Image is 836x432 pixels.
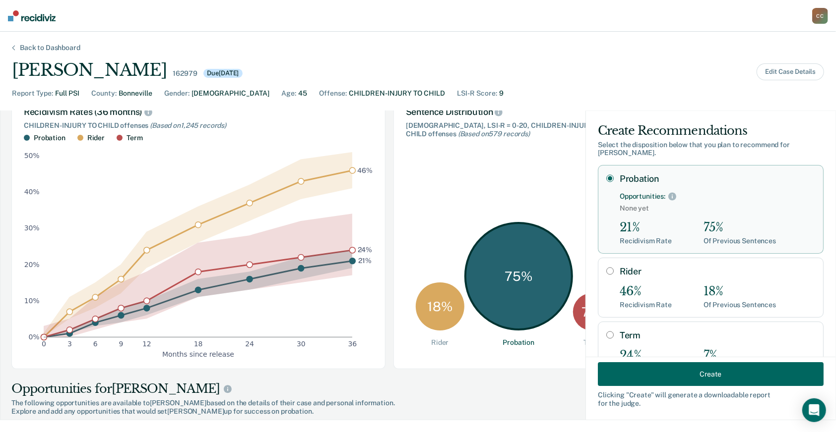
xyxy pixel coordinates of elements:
[24,296,40,304] text: 10%
[150,121,226,129] span: (Based on 1,245 records )
[358,257,372,265] text: 21%
[319,88,347,99] div: Offense :
[620,204,815,213] span: None yet
[812,8,828,24] button: CC
[203,69,243,78] div: Due [DATE]
[598,123,824,139] div: Create Recommendations
[173,69,197,78] div: 162979
[11,407,575,416] span: Explore and add any opportunities that would set [PERSON_NAME] up for success on probation.
[464,222,573,330] div: 75 %
[24,121,373,130] div: CHILDREN-INJURY TO CHILD offenses
[55,88,79,99] div: Full PSI
[704,220,776,235] div: 75%
[499,88,504,99] div: 9
[620,348,672,363] div: 24%
[245,340,254,348] text: 24
[127,134,142,142] div: Term
[620,173,815,184] label: Probation
[12,88,53,99] div: Report Type :
[802,398,826,422] div: Open Intercom Messenger
[297,340,306,348] text: 30
[458,130,530,138] span: (Based on 579 records )
[119,88,152,99] div: Bonneville
[24,152,40,160] text: 50%
[29,333,40,341] text: 0%
[704,348,776,363] div: 7%
[281,88,296,99] div: Age :
[598,391,824,408] div: Clicking " Create " will generate a downloadable report for the judge.
[357,166,373,265] g: text
[142,340,151,348] text: 12
[503,338,534,347] div: Probation
[42,340,357,348] g: x-axis tick label
[357,166,373,174] text: 46%
[162,350,234,358] text: Months since release
[406,107,620,117] div: Sentence Distribution
[44,152,352,337] g: area
[8,10,56,21] img: Recidiviz
[757,63,824,80] button: Edit Case Details
[812,8,828,24] div: C C
[620,192,665,201] div: Opportunities:
[583,338,599,347] div: Term
[24,152,40,341] g: y-axis tick label
[164,88,190,99] div: Gender :
[8,44,92,52] div: Back to Dashboard
[704,284,776,299] div: 18%
[406,121,620,138] div: [DEMOGRAPHIC_DATA], LSI-R = 0-20, CHILDREN-INJURY TO CHILD offenses
[349,88,445,99] div: CHILDREN-INJURY TO CHILD
[24,224,40,232] text: 30%
[416,282,464,331] div: 18 %
[42,340,46,348] text: 0
[24,107,373,117] div: Recidivism Rates (36 months)
[119,340,124,348] text: 9
[620,284,672,299] div: 46%
[704,237,776,245] div: Of Previous Sentences
[11,399,575,407] span: The following opportunities are available to [PERSON_NAME] based on the details of their case and...
[93,340,98,348] text: 6
[457,88,497,99] div: LSI-R Score :
[620,301,672,309] div: Recidivism Rate
[620,237,672,245] div: Recidivism Rate
[194,340,203,348] text: 18
[431,338,449,347] div: Rider
[358,246,373,254] text: 24%
[598,362,824,386] button: Create
[620,266,815,277] label: Rider
[298,88,307,99] div: 45
[91,88,117,99] div: County :
[620,330,815,341] label: Term
[573,293,610,330] div: 7 %
[67,340,72,348] text: 3
[12,60,167,80] div: [PERSON_NAME]
[620,220,672,235] div: 21%
[598,141,824,158] div: Select the disposition below that you plan to recommend for [PERSON_NAME] .
[24,260,40,268] text: 20%
[192,88,269,99] div: [DEMOGRAPHIC_DATA]
[162,350,234,358] g: x-axis label
[348,340,357,348] text: 36
[87,134,105,142] div: Rider
[11,381,575,397] div: Opportunities for [PERSON_NAME]
[24,188,40,196] text: 40%
[704,301,776,309] div: Of Previous Sentences
[34,134,65,142] div: Probation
